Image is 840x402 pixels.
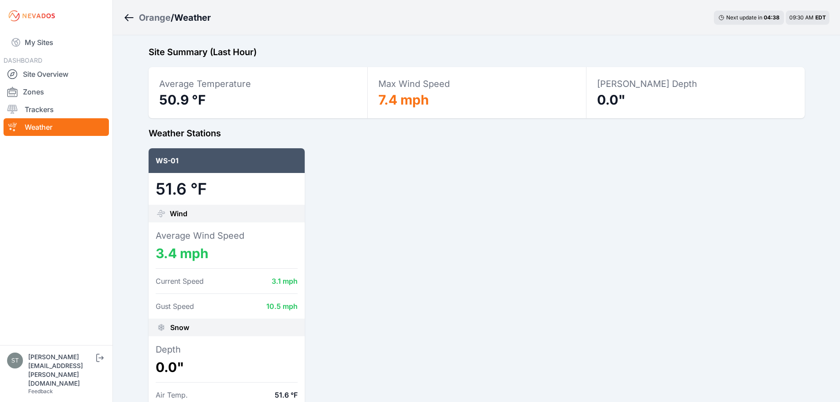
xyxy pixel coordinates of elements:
[170,322,189,333] span: Snow
[156,276,204,286] dt: Current Speed
[159,79,251,89] span: Average Temperature
[378,79,450,89] span: Max Wind Speed
[139,11,171,24] a: Orange
[726,14,762,21] span: Next update in
[815,14,826,21] span: EDT
[159,92,206,108] span: 50.9 °F
[272,276,298,286] dd: 3.1 mph
[378,92,429,108] span: 7.4 mph
[266,301,298,312] dd: 10.5 mph
[156,245,298,261] dd: 3.4 mph
[597,79,697,89] span: [PERSON_NAME] Depth
[170,208,187,219] span: Wind
[149,46,805,58] h2: Site Summary (Last Hour)
[4,83,109,101] a: Zones
[4,118,109,136] a: Weather
[764,14,780,21] div: 04 : 38
[4,101,109,118] a: Trackers
[171,11,174,24] span: /
[123,6,211,29] nav: Breadcrumb
[7,353,23,368] img: steven.martineau@greenskies.com
[28,353,94,388] div: [PERSON_NAME][EMAIL_ADDRESS][PERSON_NAME][DOMAIN_NAME]
[4,32,109,53] a: My Sites
[174,11,211,24] h3: Weather
[275,390,298,400] dd: 51.6 °F
[156,390,188,400] dt: Air Temp.
[28,388,53,394] a: Feedback
[149,148,305,173] div: WS-01
[156,301,194,312] dt: Gust Speed
[4,56,42,64] span: DASHBOARD
[156,180,298,198] dd: 51.6 °F
[156,229,298,242] dt: Average Wind Speed
[7,9,56,23] img: Nevados
[156,359,298,375] dd: 0.0"
[789,14,814,21] span: 09:30 AM
[597,92,626,108] span: 0.0"
[4,65,109,83] a: Site Overview
[156,343,298,356] dt: Depth
[149,127,805,139] h2: Weather Stations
